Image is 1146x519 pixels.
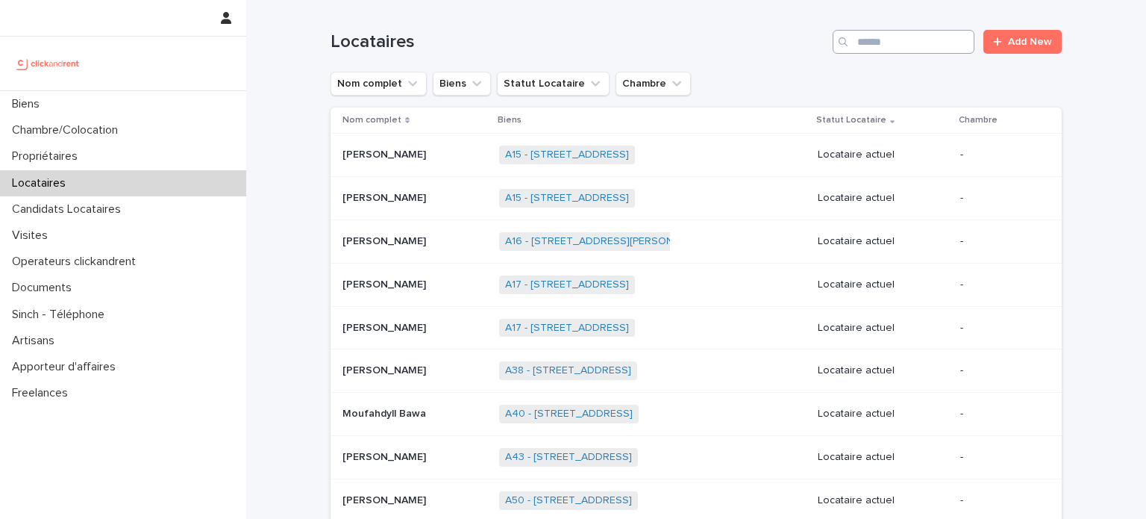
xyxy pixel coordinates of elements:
p: Locataire actuel [818,494,948,507]
p: Artisans [6,334,66,348]
button: Nom complet [331,72,427,96]
p: - [960,364,1038,377]
p: Operateurs clickandrent [6,255,148,269]
p: Locataire actuel [818,364,948,377]
p: Sinch - Téléphone [6,308,116,322]
p: Locataire actuel [818,235,948,248]
p: - [960,192,1038,205]
p: Locataire actuel [818,322,948,335]
p: Chambre [959,112,998,128]
p: Propriétaires [6,149,90,164]
a: A43 - [STREET_ADDRESS] [505,451,632,464]
a: A50 - [STREET_ADDRESS] [505,494,632,507]
p: Statut Locataire [816,112,886,128]
a: Add New [983,30,1062,54]
p: Candidats Locataires [6,202,133,217]
p: - [960,149,1038,161]
a: A17 - [STREET_ADDRESS] [505,322,629,335]
a: A16 - [STREET_ADDRESS][PERSON_NAME] [505,235,711,248]
p: Moufahdyll Bawa [342,405,429,420]
p: Nom complet [342,112,401,128]
tr: [PERSON_NAME][PERSON_NAME] A17 - [STREET_ADDRESS] Locataire actuel- [331,306,1062,349]
p: Locataire actuel [818,451,948,464]
p: Visites [6,229,60,243]
button: Statut Locataire [497,72,610,96]
span: Add New [1008,37,1052,47]
a: A15 - [STREET_ADDRESS] [505,149,629,161]
p: [PERSON_NAME] [342,276,429,291]
p: Locataire actuel [818,279,948,291]
p: - [960,408,1038,420]
p: - [960,451,1038,464]
p: Locataires [6,176,78,190]
p: Biens [6,97,51,111]
tr: [PERSON_NAME][PERSON_NAME] A43 - [STREET_ADDRESS] Locataire actuel- [331,435,1062,479]
img: UCB0brd3T0yccxBKYDjQ [12,49,84,78]
p: Biens [498,112,522,128]
p: [PERSON_NAME] [342,232,429,248]
p: Freelances [6,386,80,400]
a: A17 - [STREET_ADDRESS] [505,279,629,291]
p: Apporteur d'affaires [6,360,128,374]
p: [PERSON_NAME] [342,448,429,464]
input: Search [833,30,974,54]
p: [PERSON_NAME] [342,319,429,335]
a: A40 - [STREET_ADDRESS] [505,408,633,420]
p: - [960,279,1038,291]
tr: [PERSON_NAME][PERSON_NAME] A38 - [STREET_ADDRESS] Locataire actuel- [331,349,1062,393]
button: Chambre [616,72,691,96]
p: Locataire actuel [818,149,948,161]
p: Locataire actuel [818,192,948,205]
tr: [PERSON_NAME][PERSON_NAME] A15 - [STREET_ADDRESS] Locataire actuel- [331,134,1062,177]
button: Biens [433,72,491,96]
p: - [960,494,1038,507]
a: A15 - [STREET_ADDRESS] [505,192,629,205]
p: Locataire actuel [818,408,948,420]
h1: Locataires [331,31,827,53]
a: A38 - [STREET_ADDRESS] [505,364,631,377]
tr: Moufahdyll BawaMoufahdyll Bawa A40 - [STREET_ADDRESS] Locataire actuel- [331,393,1062,436]
p: - [960,322,1038,335]
tr: [PERSON_NAME][PERSON_NAME] A15 - [STREET_ADDRESS] Locataire actuel- [331,177,1062,220]
p: - [960,235,1038,248]
tr: [PERSON_NAME][PERSON_NAME] A17 - [STREET_ADDRESS] Locataire actuel- [331,263,1062,306]
p: Chambre/Colocation [6,123,130,137]
p: [PERSON_NAME] [342,361,429,377]
p: Documents [6,281,84,295]
p: [PERSON_NAME] [342,491,429,507]
p: [PERSON_NAME] [342,146,429,161]
p: [PERSON_NAME] [342,189,429,205]
tr: [PERSON_NAME][PERSON_NAME] A16 - [STREET_ADDRESS][PERSON_NAME] Locataire actuel- [331,220,1062,263]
